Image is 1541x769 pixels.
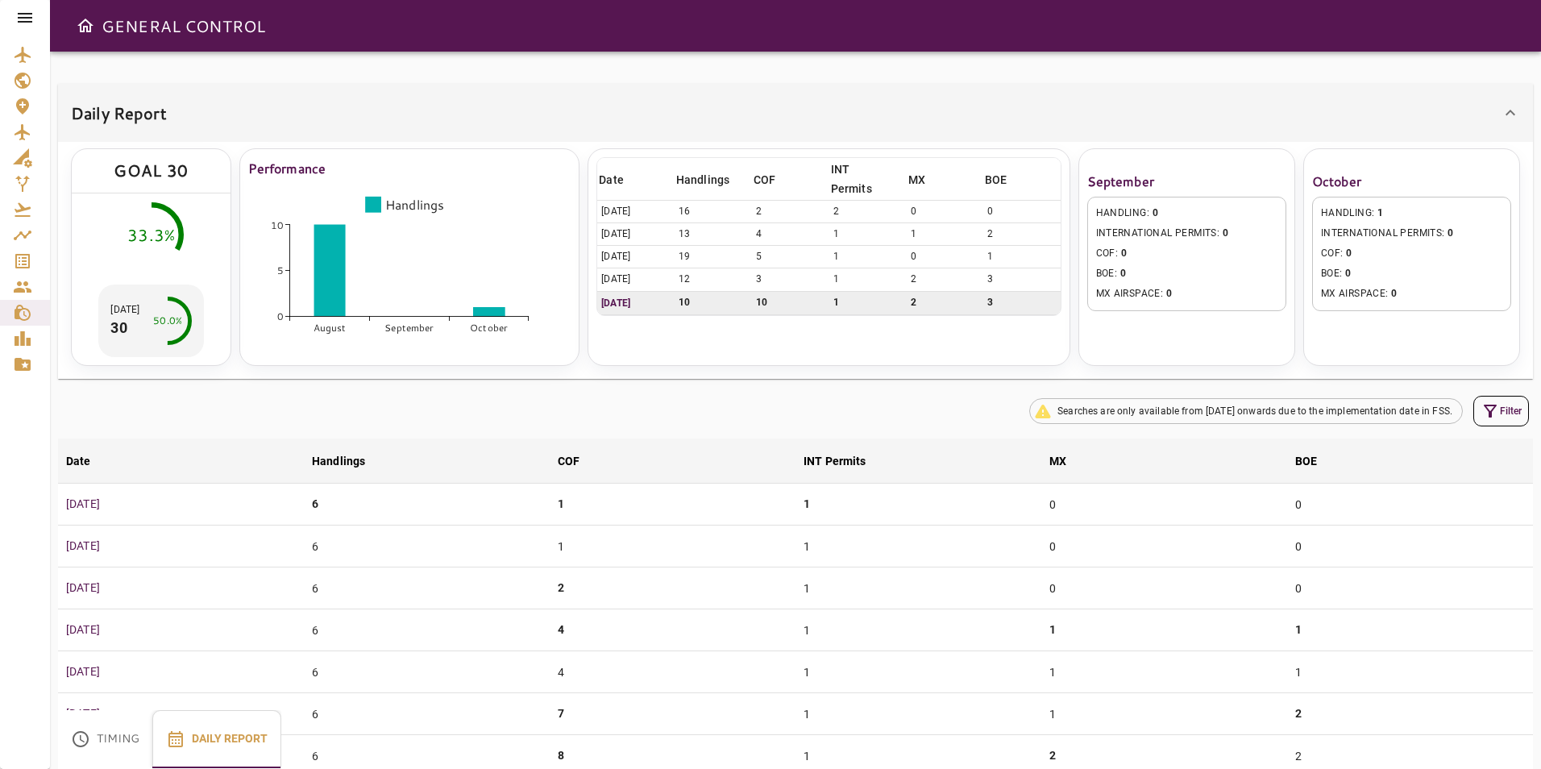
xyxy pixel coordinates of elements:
span: 1 [1377,207,1383,218]
td: 19 [675,246,752,268]
p: 1 [1295,621,1302,638]
span: MX [1049,451,1087,471]
p: [DATE] [66,538,296,555]
td: 13 [675,223,752,246]
td: 1 [829,246,907,268]
span: COF [754,170,796,189]
p: 1 [1049,621,1056,638]
span: Searches are only available from [DATE] onwards due to the implementation date in FSS. [1048,404,1462,418]
td: 0 [1041,484,1287,526]
div: BOE [985,170,1007,189]
div: Date [66,451,91,471]
td: 1 [795,651,1041,693]
div: MX [908,170,925,189]
div: Handlings [676,170,729,189]
td: 3 [983,268,1061,291]
div: Date [599,170,624,189]
td: 0 [1287,484,1533,526]
div: INT Permits [831,160,884,198]
td: 12 [675,268,752,291]
td: 5 [752,246,829,268]
p: 4 [558,621,564,638]
div: 33.3% [127,222,175,247]
tspan: Handlings [385,196,444,214]
span: 0 [1223,227,1228,239]
button: Filter [1473,396,1529,426]
div: basic tabs example [58,710,281,768]
td: 0 [1041,567,1287,609]
td: 0 [1287,567,1533,609]
span: 0 [1391,288,1397,299]
p: 2 [558,580,564,596]
div: Handlings [312,451,365,471]
td: 1 [795,567,1041,609]
td: 0 [907,246,983,268]
td: 1 [1287,651,1533,693]
td: 6 [304,567,550,609]
td: 1 [550,526,795,567]
td: 1 [829,223,907,246]
p: [DATE] [66,705,296,722]
td: 1 [829,291,907,314]
td: 10 [675,291,752,314]
td: 0 [983,201,1061,223]
span: BOE : [1321,266,1502,282]
td: [DATE] [597,268,675,291]
button: Timing [58,710,152,768]
td: 1 [907,223,983,246]
p: [DATE] [110,302,139,317]
p: 2 [1049,747,1056,764]
span: 0 [1153,207,1158,218]
td: 6 [304,526,550,567]
div: Daily Report [58,142,1533,379]
div: MX [1049,451,1066,471]
div: GOAL 30 [114,157,189,184]
span: MX AIRSPACE : [1096,286,1277,302]
div: Daily Report [58,84,1533,142]
td: 0 [1287,526,1533,567]
h6: Performance [248,157,571,180]
tspan: September [385,322,434,335]
td: 1 [983,246,1061,268]
div: INT Permits [804,451,866,471]
p: 7 [558,705,564,722]
td: 3 [983,291,1061,314]
td: 1 [1041,693,1287,735]
span: Date [66,451,112,471]
td: 10 [752,291,829,314]
p: [DATE] [66,621,296,638]
td: 1 [795,693,1041,735]
button: Daily Report [152,710,281,768]
span: 0 [1120,268,1126,279]
span: INTERNATIONAL PERMITS : [1321,226,1502,242]
span: INT Permits [831,160,905,198]
p: 1 [804,496,810,513]
td: [DATE] [597,223,675,246]
span: INTERNATIONAL PERMITS : [1096,226,1277,242]
span: 0 [1345,268,1351,279]
td: 2 [752,201,829,223]
td: 1 [795,526,1041,567]
button: Open drawer [69,10,102,42]
td: 3 [752,268,829,291]
div: BOE [1295,451,1317,471]
p: 2 [1295,705,1302,722]
span: Handlings [676,170,750,189]
h6: October [1312,170,1511,193]
td: 2 [983,223,1061,246]
p: 1 [558,496,564,513]
span: Handlings [312,451,386,471]
span: Date [599,170,645,189]
tspan: 10 [271,218,284,231]
span: 0 [1121,247,1127,259]
td: 16 [675,201,752,223]
td: 2 [829,201,907,223]
tspan: October [471,322,509,335]
td: 4 [752,223,829,246]
span: MX AIRSPACE : [1321,286,1502,302]
span: COF : [1321,246,1502,262]
tspan: 5 [277,264,284,277]
span: 0 [1448,227,1453,239]
span: BOE : [1096,266,1277,282]
span: 0 [1346,247,1352,259]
